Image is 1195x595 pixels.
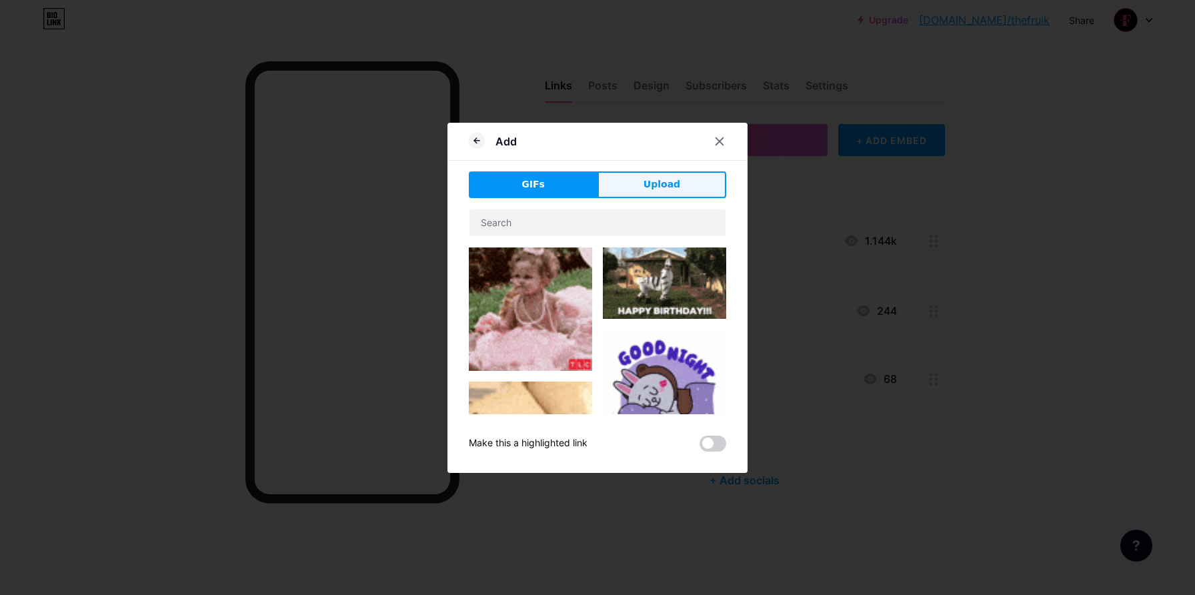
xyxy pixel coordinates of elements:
div: Add [495,133,517,149]
button: GIFs [469,171,597,198]
img: Gihpy [603,330,726,441]
button: Upload [597,171,726,198]
span: GIFs [521,177,545,191]
input: Search [469,209,726,236]
div: Make this a highlighted link [469,436,587,452]
span: Upload [644,177,680,191]
img: Gihpy [603,247,726,319]
img: Gihpy [469,247,592,371]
